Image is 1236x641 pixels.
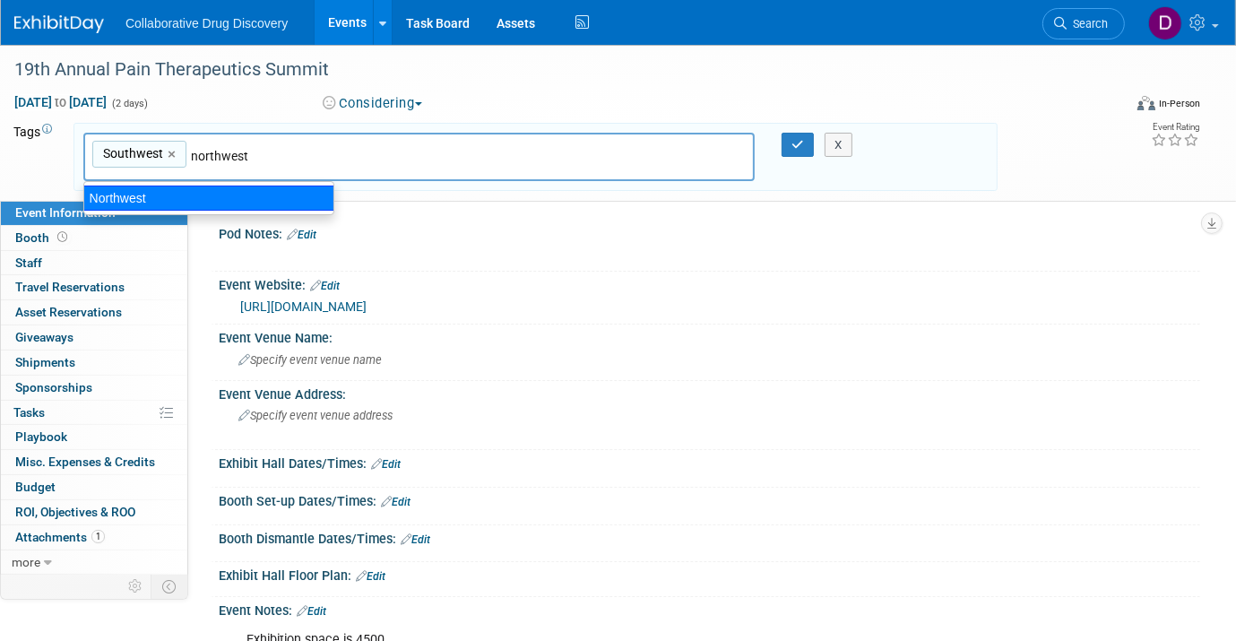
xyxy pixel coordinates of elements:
[1,351,187,375] a: Shipments
[13,123,57,192] td: Tags
[219,562,1200,585] div: Exhibit Hall Floor Plan:
[8,54,1099,86] div: 19th Annual Pain Therapeutics Summit
[1,201,187,225] a: Event Information
[110,98,148,109] span: (2 days)
[1,550,187,575] a: more
[1151,123,1199,132] div: Event Rating
[1,500,187,524] a: ROI, Objectives & ROO
[219,221,1200,244] div: Pod Notes:
[15,280,125,294] span: Travel Reservations
[15,380,92,394] span: Sponsorships
[15,305,122,319] span: Asset Reservations
[219,325,1200,347] div: Event Venue Name:
[401,533,430,546] a: Edit
[1,275,187,299] a: Travel Reservations
[15,505,135,519] span: ROI, Objectives & ROO
[238,409,393,422] span: Specify event venue address
[1148,6,1182,40] img: Daniel Castro
[1137,96,1155,110] img: Format-Inperson.png
[15,530,105,544] span: Attachments
[15,355,75,369] span: Shipments
[15,429,67,444] span: Playbook
[1024,93,1200,120] div: Event Format
[54,230,71,244] span: Booth not reserved yet
[219,450,1200,473] div: Exhibit Hall Dates/Times:
[219,272,1200,295] div: Event Website:
[1,376,187,400] a: Sponsorships
[1042,8,1125,39] a: Search
[240,299,367,314] a: [URL][DOMAIN_NAME]
[151,575,188,598] td: Toggle Event Tabs
[15,230,71,245] span: Booth
[1,401,187,425] a: Tasks
[15,480,56,494] span: Budget
[1,450,187,474] a: Misc. Expenses & Credits
[91,530,105,543] span: 1
[191,147,442,165] input: Type tag and hit enter
[297,605,326,618] a: Edit
[381,496,411,508] a: Edit
[1,251,187,275] a: Staff
[1,425,187,449] a: Playbook
[168,144,179,165] a: ×
[13,94,108,110] span: [DATE] [DATE]
[238,353,382,367] span: Specify event venue name
[356,570,385,583] a: Edit
[371,458,401,471] a: Edit
[287,229,316,241] a: Edit
[13,405,45,420] span: Tasks
[219,525,1200,549] div: Booth Dismantle Dates/Times:
[1067,17,1108,30] span: Search
[125,16,288,30] span: Collaborative Drug Discovery
[120,575,151,598] td: Personalize Event Tab Strip
[310,280,340,292] a: Edit
[219,488,1200,511] div: Booth Set-up Dates/Times:
[15,205,116,220] span: Event Information
[83,186,334,211] div: Northwest
[1,300,187,325] a: Asset Reservations
[15,330,73,344] span: Giveaways
[1,226,187,250] a: Booth
[1158,97,1200,110] div: In-Person
[1,325,187,350] a: Giveaways
[14,15,104,33] img: ExhibitDay
[99,144,163,162] span: Southwest
[219,381,1200,403] div: Event Venue Address:
[1,525,187,550] a: Attachments1
[219,597,1200,620] div: Event Notes:
[317,94,429,113] button: Considering
[52,95,69,109] span: to
[15,455,155,469] span: Misc. Expenses & Credits
[825,133,852,158] button: X
[1,475,187,499] a: Budget
[15,256,42,270] span: Staff
[12,555,40,569] span: more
